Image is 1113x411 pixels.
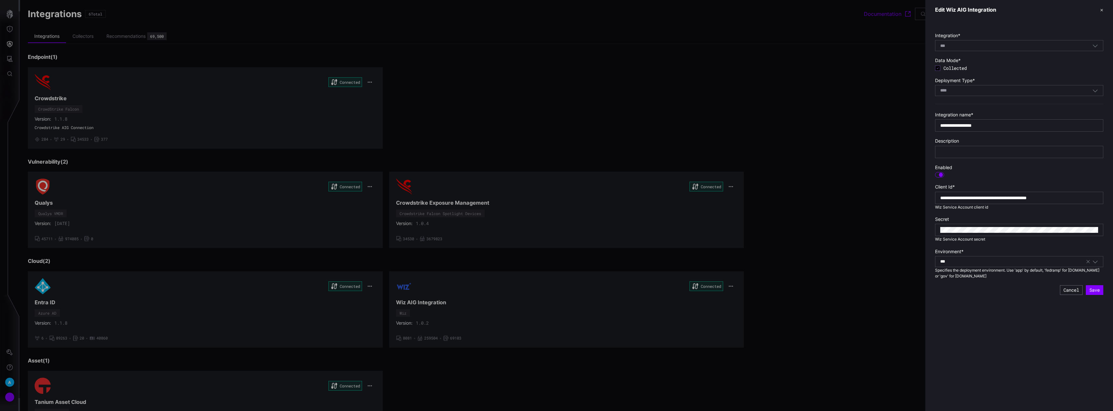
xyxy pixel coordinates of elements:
[935,216,1103,222] label: Secret
[935,165,1103,170] label: Enabled
[1092,88,1098,93] button: Toggle options menu
[935,138,1103,144] label: Description
[1085,259,1091,265] button: Clear selection
[1086,285,1103,295] button: Save
[935,58,1103,63] label: Data Mode *
[1060,285,1083,295] button: Cancel
[1092,259,1098,265] button: Toggle options menu
[1100,6,1103,13] button: ✕
[935,205,988,210] span: Wiz Service Account client id
[935,237,985,242] span: Wiz Service Account secret
[935,112,1103,118] label: Integration name *
[935,33,1103,38] label: Integration *
[935,6,996,13] h3: Edit Wiz AIG Integration
[943,65,1103,71] span: Collected
[935,268,1099,278] span: Specifies the deployment environment. Use 'app' by default, 'fedramp' for [DOMAIN_NAME] or 'gov' ...
[935,249,1103,254] label: Environment *
[1092,43,1098,49] button: Toggle options menu
[935,78,1103,83] label: Deployment Type *
[935,184,1103,190] label: Client Id *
